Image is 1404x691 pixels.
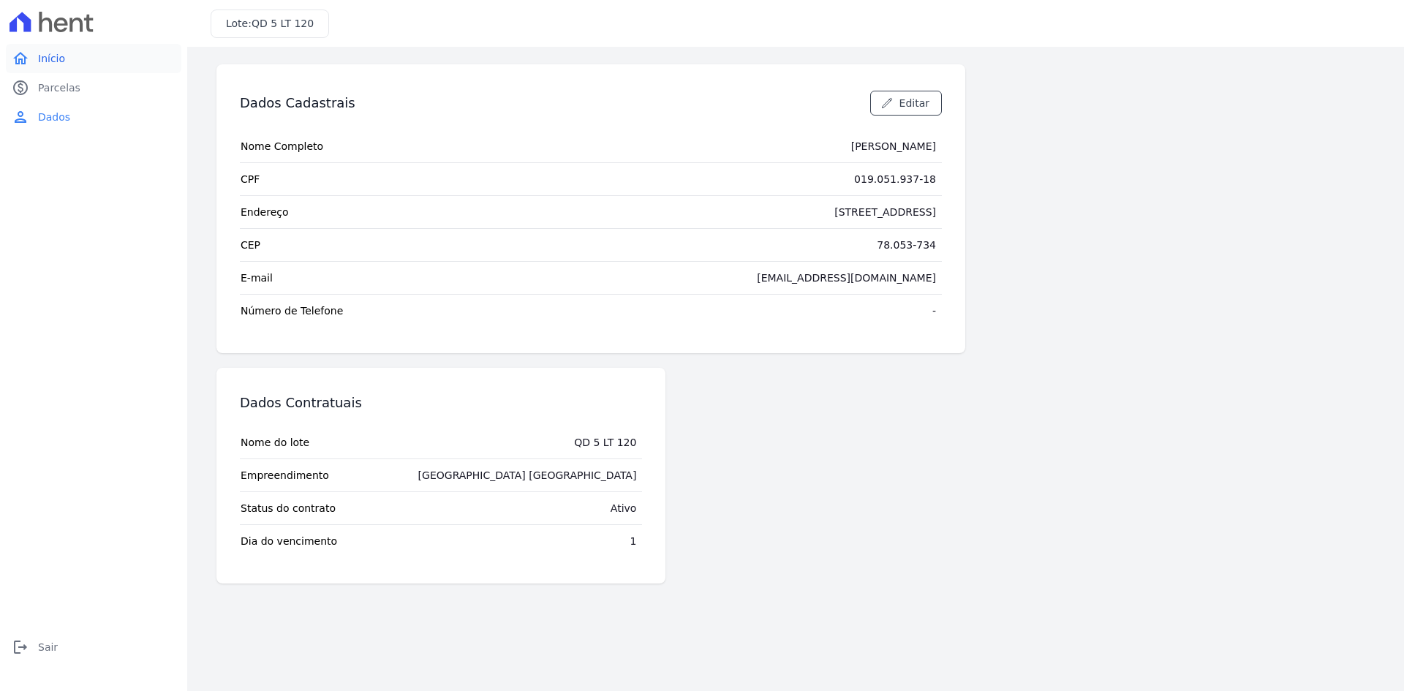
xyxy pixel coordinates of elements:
[834,205,936,219] div: [STREET_ADDRESS]
[226,16,314,31] h3: Lote:
[6,633,181,662] a: logoutSair
[12,108,29,126] i: person
[252,18,314,29] span: QD 5 LT 120
[38,110,70,124] span: Dados
[241,238,260,252] span: CEP
[241,303,343,318] span: Número de Telefone
[630,534,636,548] div: 1
[6,73,181,102] a: paidParcelas
[870,91,942,116] a: Editar
[241,534,337,548] span: Dia do vencimento
[241,468,329,483] span: Empreendimento
[877,238,936,252] div: 78.053-734
[241,271,273,285] span: E-mail
[418,468,637,483] div: [GEOGRAPHIC_DATA] [GEOGRAPHIC_DATA]
[854,172,936,186] div: 019.051.937-18
[241,435,309,450] span: Nome do lote
[932,303,936,318] div: -
[38,640,58,654] span: Sair
[38,51,65,66] span: Início
[241,139,323,154] span: Nome Completo
[851,139,936,154] div: [PERSON_NAME]
[12,638,29,656] i: logout
[757,271,936,285] div: [EMAIL_ADDRESS][DOMAIN_NAME]
[38,80,80,95] span: Parcelas
[240,94,355,112] h3: Dados Cadastrais
[241,205,289,219] span: Endereço
[6,44,181,73] a: homeInício
[241,172,260,186] span: CPF
[240,394,362,412] h3: Dados Contratuais
[241,501,336,516] span: Status do contrato
[12,50,29,67] i: home
[6,102,181,132] a: personDados
[899,96,929,110] span: Editar
[574,435,636,450] div: QD 5 LT 120
[611,501,637,516] div: Ativo
[12,79,29,97] i: paid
